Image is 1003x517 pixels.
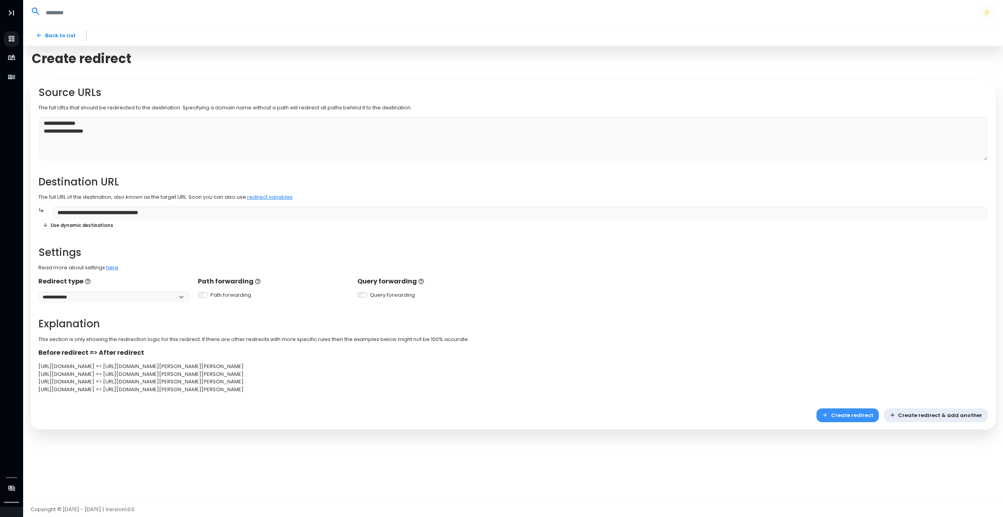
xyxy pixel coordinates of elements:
[38,219,118,231] button: Use dynamic destinations
[38,277,190,286] p: Redirect type
[38,336,988,343] p: This section is only showing the redirection logic for this redirect. If there are other redirect...
[4,5,19,20] button: Toggle Aside
[38,378,988,386] div: [URL][DOMAIN_NAME] => [URL][DOMAIN_NAME][PERSON_NAME][PERSON_NAME]
[38,87,988,99] h2: Source URLs
[817,408,879,422] button: Create redirect
[38,104,988,112] p: The full URLs that should be redirected to the destination. Specifying a domain name without a pa...
[38,318,988,330] h2: Explanation
[38,370,988,378] div: [URL][DOMAIN_NAME] => [URL][DOMAIN_NAME][PERSON_NAME][PERSON_NAME]
[38,193,988,201] p: The full URL of the destination, also known as the target URL. Soon you can also use .
[884,408,988,422] button: Create redirect & add another
[31,506,134,513] span: Copyright © [DATE] - [DATE] | Version 1.0.0
[38,247,988,259] h2: Settings
[210,291,251,299] label: Path forwarding
[32,51,131,66] span: Create redirect
[357,277,509,286] p: Query forwarding
[38,363,988,370] div: [URL][DOMAIN_NAME] => [URL][DOMAIN_NAME][PERSON_NAME][PERSON_NAME]
[106,264,118,271] a: here
[31,29,81,42] a: Back to List
[38,176,988,188] h2: Destination URL
[198,277,350,286] p: Path forwarding
[370,291,415,299] label: Query forwarding
[38,386,988,394] div: [URL][DOMAIN_NAME] => [URL][DOMAIN_NAME][PERSON_NAME][PERSON_NAME]
[38,264,988,272] p: Read more about settings .
[38,348,988,357] p: Before redirect => After redirect
[247,193,293,201] a: redirect variables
